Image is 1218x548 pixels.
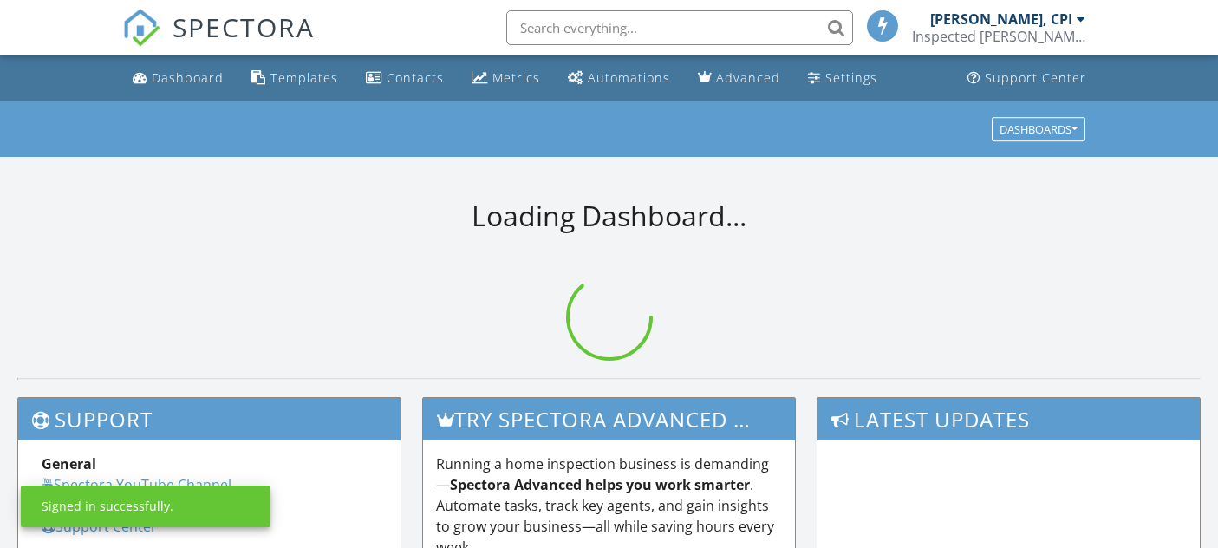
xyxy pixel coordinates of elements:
[244,62,345,95] a: Templates
[492,69,540,86] div: Metrics
[270,69,338,86] div: Templates
[126,62,231,95] a: Dashboard
[18,398,401,440] h3: Support
[122,9,160,47] img: The Best Home Inspection Software - Spectora
[961,62,1093,95] a: Support Center
[691,62,787,95] a: Advanced
[423,398,795,440] h3: Try spectora advanced [DATE]
[1000,123,1078,135] div: Dashboards
[42,475,231,494] a: Spectora YouTube Channel
[588,69,670,86] div: Automations
[173,9,315,45] span: SPECTORA
[122,23,315,60] a: SPECTORA
[450,475,750,494] strong: Spectora Advanced helps you work smarter
[387,69,444,86] div: Contacts
[801,62,884,95] a: Settings
[716,69,780,86] div: Advanced
[359,62,451,95] a: Contacts
[992,117,1085,141] button: Dashboards
[42,454,96,473] strong: General
[561,62,677,95] a: Automations (Basic)
[930,10,1072,28] div: [PERSON_NAME], CPI
[465,62,547,95] a: Metrics
[912,28,1085,45] div: Inspected Moore, LLC
[42,498,173,515] div: Signed in successfully.
[985,69,1086,86] div: Support Center
[152,69,224,86] div: Dashboard
[506,10,853,45] input: Search everything...
[825,69,877,86] div: Settings
[817,398,1200,440] h3: Latest Updates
